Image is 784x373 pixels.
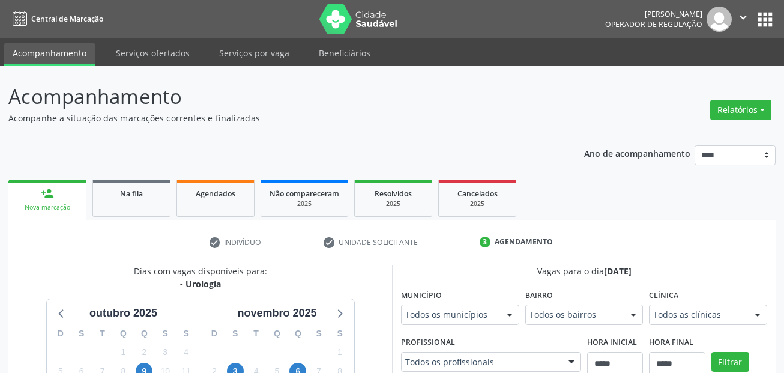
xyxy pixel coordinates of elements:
span: Na fila [120,189,143,199]
div: Q [288,324,309,343]
div: S [71,324,92,343]
div: Q [113,324,134,343]
div: 3 [480,237,490,247]
span: quarta-feira, 1 de outubro de 2025 [115,344,131,361]
div: D [50,324,71,343]
p: Acompanhe a situação das marcações correntes e finalizadas [8,112,546,124]
span: quinta-feira, 2 de outubro de 2025 [136,344,152,361]
button: apps [755,9,776,30]
div: S [176,324,197,343]
div: Vagas para o dia [401,265,767,277]
div: Agendamento [495,237,553,247]
button: Filtrar [711,352,749,372]
label: Profissional [401,333,455,352]
span: Todos os profissionais [405,356,556,368]
span: [DATE] [604,265,632,277]
span: Todos os bairros [529,309,619,321]
p: Acompanhamento [8,82,546,112]
a: Serviços por vaga [211,43,298,64]
span: sexta-feira, 3 de outubro de 2025 [157,344,173,361]
span: Todos as clínicas [653,309,743,321]
div: [PERSON_NAME] [605,9,702,19]
div: Nova marcação [17,203,78,212]
div: Q [134,324,155,343]
div: S [309,324,330,343]
span: sábado, 1 de novembro de 2025 [331,344,348,361]
a: Beneficiários [310,43,379,64]
span: Não compareceram [270,189,339,199]
label: Hora inicial [587,333,637,352]
div: Dias com vagas disponíveis para: [134,265,267,290]
span: Operador de regulação [605,19,702,29]
span: Central de Marcação [31,14,103,24]
div: outubro 2025 [85,305,162,321]
span: Agendados [196,189,235,199]
p: Ano de acompanhamento [584,145,690,160]
div: 2025 [363,199,423,208]
span: sábado, 4 de outubro de 2025 [178,344,194,361]
a: Acompanhamento [4,43,95,66]
span: Todos os municípios [405,309,495,321]
div: T [92,324,113,343]
a: Central de Marcação [8,9,103,29]
div: S [225,324,246,343]
a: Serviços ofertados [107,43,198,64]
div: S [330,324,351,343]
div: person_add [41,187,54,200]
button:  [732,7,755,32]
div: S [155,324,176,343]
div: 2025 [270,199,339,208]
div: T [246,324,267,343]
span: Resolvidos [375,189,412,199]
div: D [204,324,225,343]
i:  [737,11,750,24]
div: 2025 [447,199,507,208]
label: Bairro [525,286,553,305]
img: img [707,7,732,32]
div: novembro 2025 [232,305,321,321]
span: Cancelados [457,189,498,199]
div: Q [267,324,288,343]
div: - Urologia [134,277,267,290]
label: Hora final [649,333,693,352]
label: Município [401,286,442,305]
label: Clínica [649,286,678,305]
button: Relatórios [710,100,771,120]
